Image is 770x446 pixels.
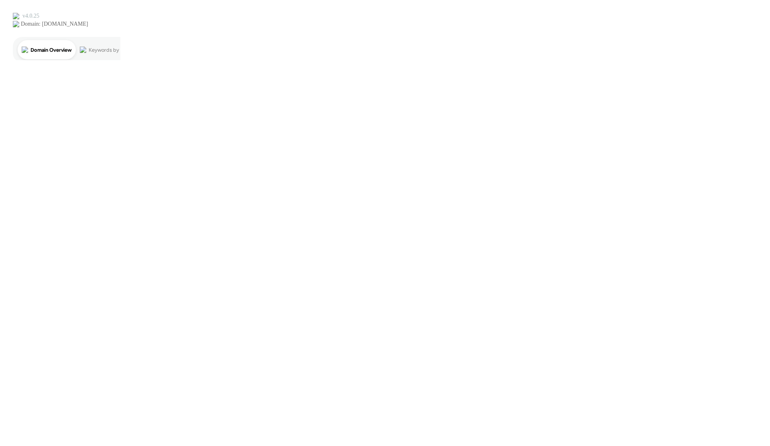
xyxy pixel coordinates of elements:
[89,47,135,53] div: Keywords by Traffic
[30,47,72,53] div: Domain Overview
[21,21,88,27] div: Domain: [DOMAIN_NAME]
[22,47,28,53] img: tab_domain_overview_orange.svg
[13,13,19,19] img: logo_orange.svg
[22,13,39,19] div: v 4.0.25
[80,47,86,53] img: tab_keywords_by_traffic_grey.svg
[13,21,19,27] img: website_grey.svg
